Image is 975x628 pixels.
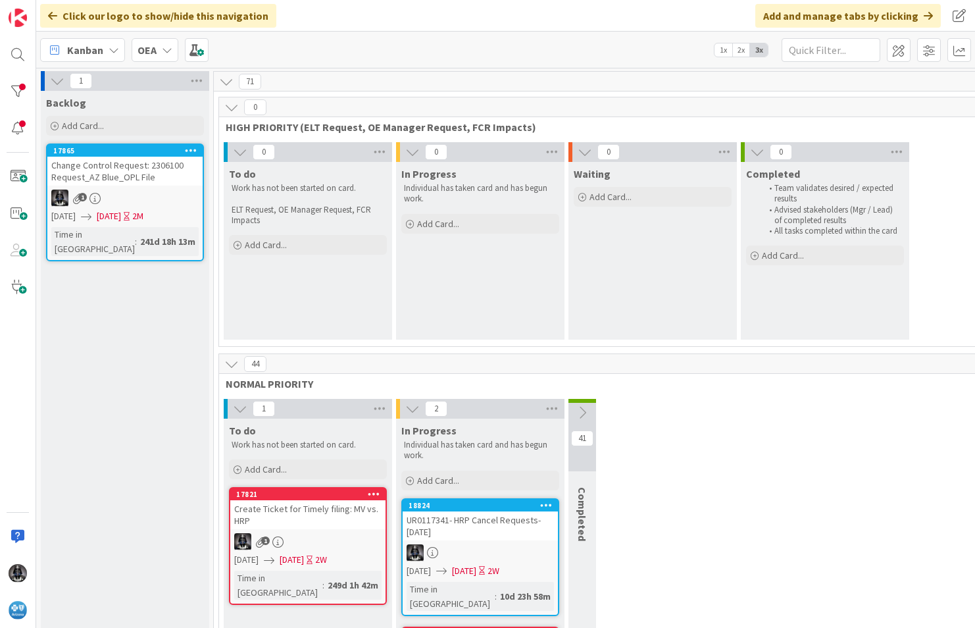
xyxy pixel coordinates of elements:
span: [DATE] [452,564,476,578]
span: Add Card... [417,218,459,230]
span: 41 [571,431,593,446]
div: Add and manage tabs by clicking [755,4,941,28]
div: Create Ticket for Timely filing: MV vs. HRP [230,500,386,529]
span: 2 [425,401,447,417]
span: 71 [239,74,261,90]
span: Add Card... [762,249,804,261]
span: [DATE] [234,553,259,567]
p: Work has not been started on card. [232,183,384,194]
div: 2M [132,209,143,223]
span: [DATE] [97,209,121,223]
span: Kanban [67,42,103,58]
div: 10d 23h 58m [497,589,554,604]
img: KG [234,533,251,550]
span: : [135,234,137,249]
span: 44 [244,356,266,372]
li: Advised stakeholders (Mgr / Lead) of completed results [762,205,902,226]
div: 17821 [236,490,386,499]
img: KG [407,544,424,562]
img: Visit kanbanzone.com [9,9,27,27]
div: 18824 [409,501,558,510]
div: 18824UR0117341- HRP Cancel Requests- [DATE] [403,500,558,540]
span: Backlog [46,96,86,109]
span: [DATE] [51,209,76,223]
span: 1 [253,401,275,417]
div: Change Control Request: 2306100 Request_AZ Blue_OPL File [47,157,203,186]
span: [DATE] [280,553,304,567]
div: 2W [315,553,327,567]
span: Add Card... [417,475,459,486]
img: avatar [9,601,27,619]
p: Individual has taken card and has begun work. [404,440,557,461]
a: 18824UR0117341- HRP Cancel Requests- [DATE]KG[DATE][DATE]2WTime in [GEOGRAPHIC_DATA]:10d 23h 58m [401,498,559,616]
div: Time in [GEOGRAPHIC_DATA] [234,571,322,600]
div: 18824 [403,500,558,511]
input: Quick Filter... [782,38,880,62]
span: Add Card... [589,191,632,203]
span: Waiting [574,167,611,180]
img: KG [51,190,68,207]
div: 17865 [53,146,203,155]
div: 2W [488,564,499,578]
p: ELT Request, OE Manager Request, FCR Impacts [232,205,384,226]
span: Completed [576,487,589,541]
div: 17865 [47,145,203,157]
span: Completed [746,167,800,180]
div: UR0117341- HRP Cancel Requests- [DATE] [403,511,558,540]
div: Click our logo to show/hide this navigation [40,4,276,28]
span: : [322,578,324,592]
div: 17821 [230,488,386,500]
div: KG [403,544,558,562]
span: 0 [770,144,792,160]
span: In Progress [401,424,457,437]
span: 1 [78,193,87,201]
span: 0 [244,99,266,115]
div: Time in [GEOGRAPHIC_DATA] [51,227,135,256]
div: 17865Change Control Request: 2306100 Request_AZ Blue_OPL File [47,145,203,186]
div: 241d 18h 13m [137,234,199,249]
span: 1 [261,536,270,545]
a: 17865Change Control Request: 2306100 Request_AZ Blue_OPL FileKG[DATE][DATE]2MTime in [GEOGRAPHIC_... [46,144,204,261]
span: 0 [253,144,275,160]
a: 17821Create Ticket for Timely filing: MV vs. HRPKG[DATE][DATE]2WTime in [GEOGRAPHIC_DATA]:249d 1h... [229,487,387,605]
span: In Progress [401,167,457,180]
span: 1 [70,73,92,89]
p: Individual has taken card and has begun work. [404,183,557,205]
span: 2x [732,43,750,57]
span: 0 [425,144,447,160]
span: : [495,589,497,604]
div: 249d 1h 42m [324,578,382,592]
li: All tasks completed within the card [762,226,902,236]
div: Time in [GEOGRAPHIC_DATA] [407,582,495,611]
span: Add Card... [62,120,104,132]
span: [DATE] [407,564,431,578]
div: KG [230,533,386,550]
img: KG [9,564,27,583]
span: To do [229,424,256,437]
span: Add Card... [245,463,287,475]
span: 1x [714,43,732,57]
span: Add Card... [245,239,287,251]
p: Work has not been started on card. [232,440,384,450]
span: To do [229,167,256,180]
span: 0 [597,144,620,160]
div: KG [47,190,203,207]
div: 17821Create Ticket for Timely filing: MV vs. HRP [230,488,386,529]
li: Team validates desired / expected results [762,183,902,205]
span: 3x [750,43,768,57]
b: OEA [137,43,157,57]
